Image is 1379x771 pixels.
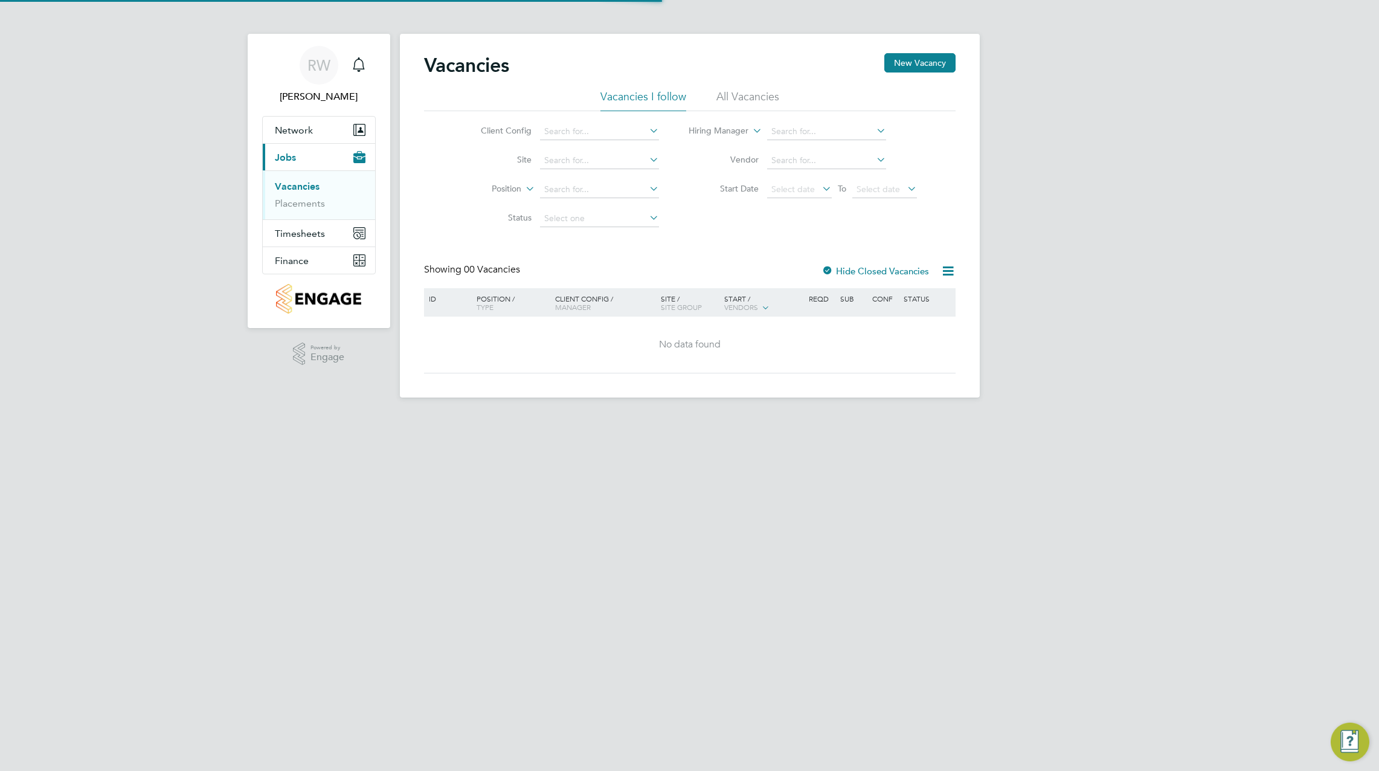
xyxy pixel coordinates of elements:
li: All Vacancies [716,89,779,111]
button: Engage Resource Center [1331,723,1369,761]
span: Jobs [275,152,296,163]
input: Search for... [540,152,659,169]
div: ID [426,288,468,309]
span: 00 Vacancies [464,263,520,276]
span: To [834,181,850,196]
button: Finance [263,247,375,274]
span: Site Group [661,302,702,312]
label: Hiring Manager [679,125,748,137]
label: Start Date [689,183,759,194]
a: Placements [275,198,325,209]
div: Reqd [806,288,837,309]
span: Type [477,302,493,312]
button: New Vacancy [884,53,956,73]
img: countryside-properties-logo-retina.png [276,284,361,314]
button: Jobs [263,144,375,170]
span: Powered by [310,343,344,353]
button: Network [263,117,375,143]
a: Vacancies [275,181,320,192]
input: Search for... [540,123,659,140]
span: RW [307,57,330,73]
div: Conf [869,288,901,309]
div: No data found [426,338,954,351]
div: Jobs [263,170,375,219]
li: Vacancies I follow [600,89,686,111]
span: Rhys Williams [262,89,376,104]
div: Position / [468,288,552,317]
label: Hide Closed Vacancies [821,265,929,277]
a: Powered byEngage [293,343,344,366]
span: Manager [555,302,591,312]
h2: Vacancies [424,53,509,77]
div: Site / [658,288,721,317]
button: Timesheets [263,220,375,247]
span: Select date [857,184,900,195]
div: Client Config / [552,288,658,317]
a: Go to home page [262,284,376,314]
input: Search for... [767,152,886,169]
span: Network [275,124,313,136]
span: Engage [310,352,344,363]
span: Timesheets [275,228,325,239]
nav: Main navigation [248,34,390,328]
label: Status [462,212,532,223]
span: Select date [771,184,815,195]
div: Status [901,288,953,309]
input: Search for... [767,123,886,140]
label: Client Config [462,125,532,136]
input: Search for... [540,181,659,198]
label: Site [462,154,532,165]
label: Position [452,183,521,195]
label: Vendor [689,154,759,165]
div: Start / [721,288,806,318]
span: Finance [275,255,309,266]
a: RW[PERSON_NAME] [262,46,376,104]
input: Select one [540,210,659,227]
div: Showing [424,263,522,276]
div: Sub [837,288,869,309]
span: Vendors [724,302,758,312]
